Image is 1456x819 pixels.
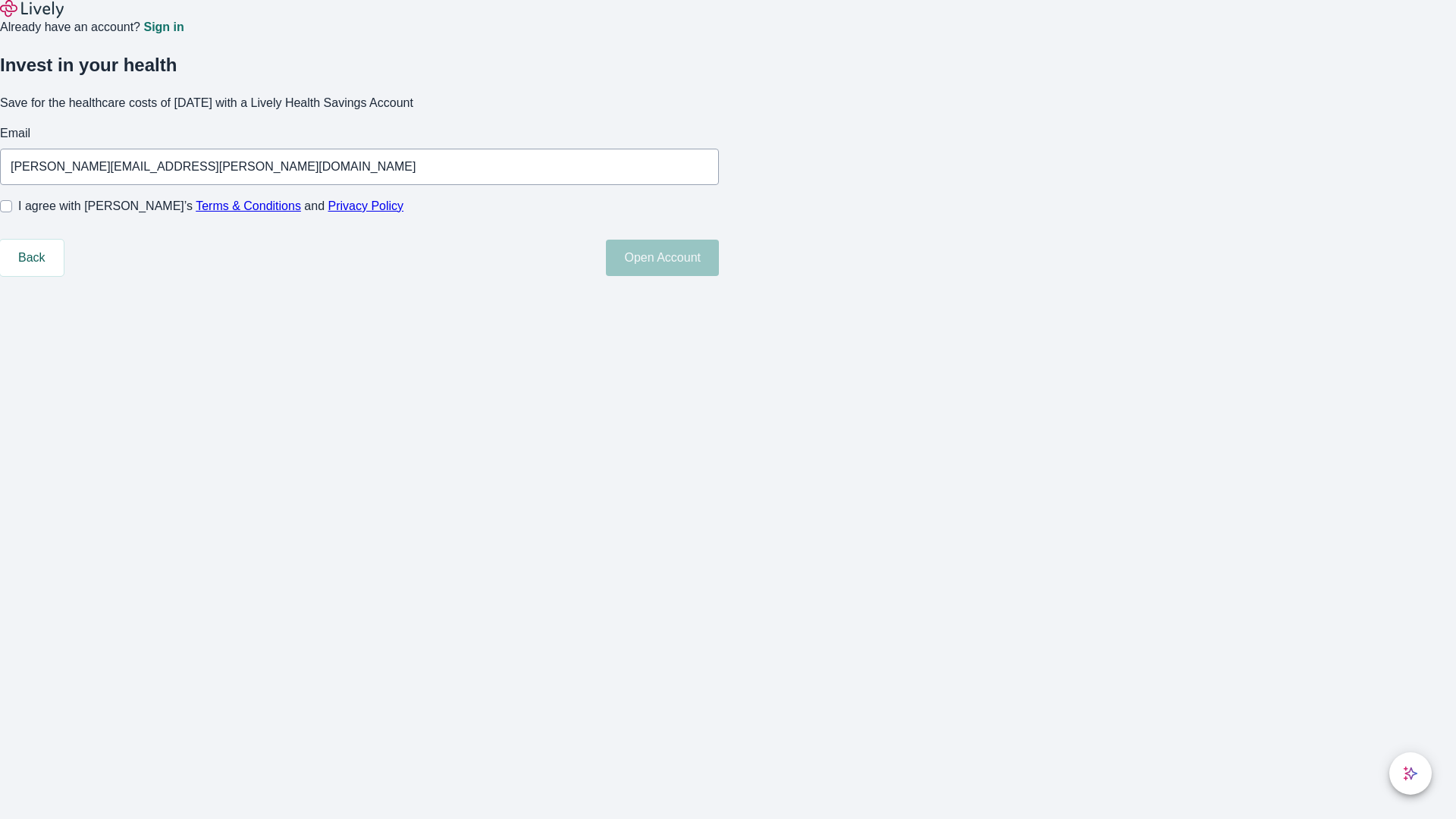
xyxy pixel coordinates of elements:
[1389,752,1432,795] button: chat
[196,199,301,212] a: Terms & Conditions
[328,199,404,212] a: Privacy Policy
[1403,766,1418,781] svg: Lively AI Assistant
[18,197,403,215] span: I agree with [PERSON_NAME]’s and
[143,21,184,33] a: Sign in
